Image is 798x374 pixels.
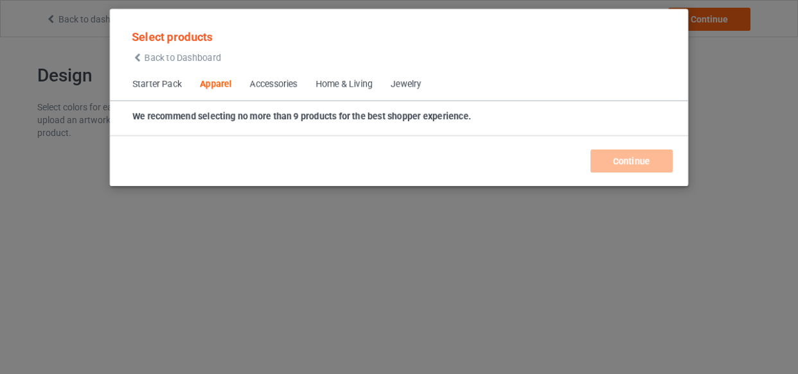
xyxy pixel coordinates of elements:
span: Back to Dashboard [145,53,221,63]
div: Apparel [200,78,232,91]
div: Accessories [250,78,297,91]
strong: We recommend selecting no more than 9 products for the best shopper experience. [132,111,471,121]
div: Home & Living [315,78,373,91]
span: Select products [132,30,213,44]
div: Jewelry [391,78,421,91]
span: Starter Pack [123,69,191,100]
